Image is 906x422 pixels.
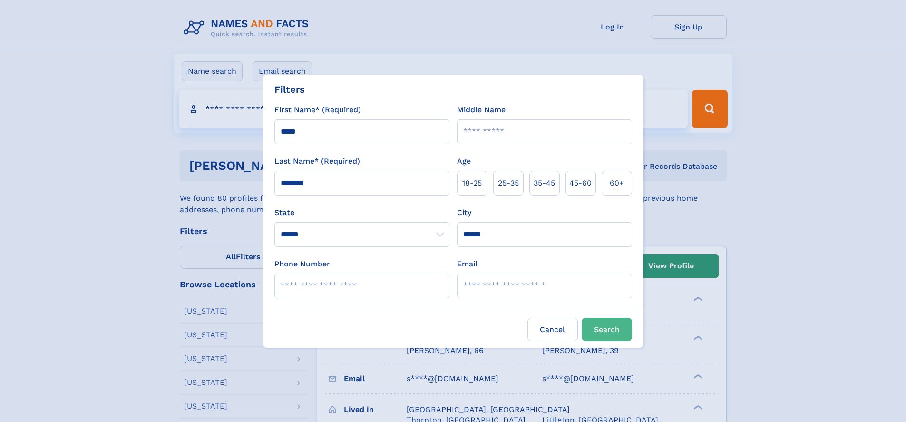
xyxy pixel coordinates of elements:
label: Middle Name [457,104,506,116]
label: Phone Number [274,258,330,270]
span: 60+ [610,177,624,189]
label: Email [457,258,477,270]
span: 45‑60 [569,177,592,189]
label: State [274,207,449,218]
button: Search [582,318,632,341]
span: 18‑25 [462,177,482,189]
label: First Name* (Required) [274,104,361,116]
label: City [457,207,471,218]
label: Age [457,156,471,167]
label: Cancel [527,318,578,341]
span: 25‑35 [498,177,519,189]
label: Last Name* (Required) [274,156,360,167]
span: 35‑45 [534,177,555,189]
div: Filters [274,82,305,97]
